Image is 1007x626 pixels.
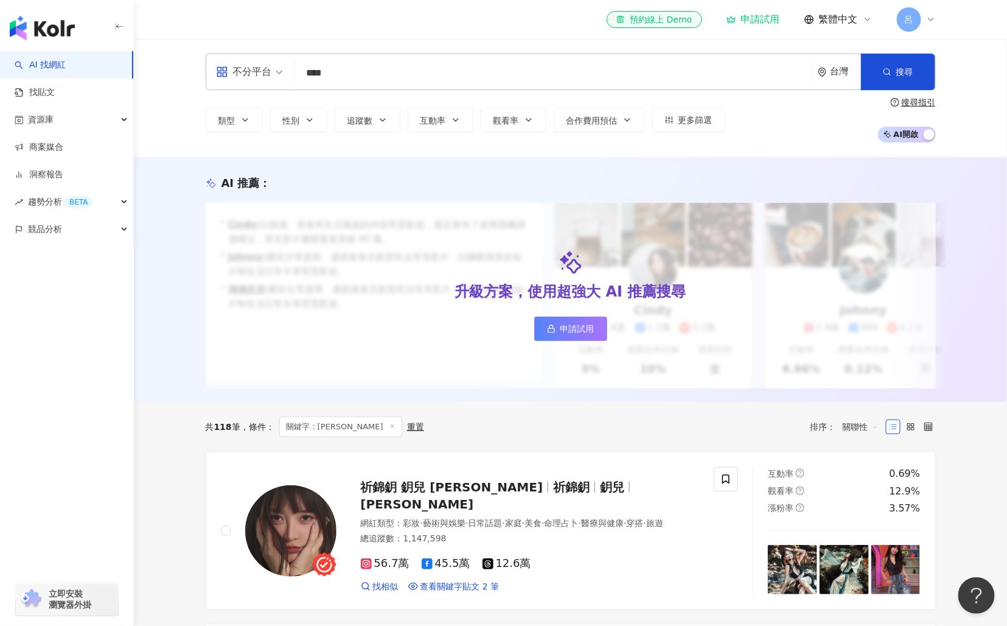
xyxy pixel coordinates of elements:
[240,422,274,432] span: 條件 ：
[861,54,935,90] button: 搜尋
[819,13,858,26] span: 繁體中文
[727,13,780,26] a: 申請試用
[206,452,936,610] a: KOL Avatar祈錦鈅 鈅兒 [PERSON_NAME]祈錦鈅鈅兒[PERSON_NAME]網紅類型：彩妝·藝術與娛樂·日常話題·家庭·美食·命理占卜·醫療與健康·穿搭·旅遊總追蹤數：1,1...
[616,13,692,26] div: 預約線上 Demo
[796,504,804,512] span: question-circle
[465,518,468,528] span: ·
[15,198,23,206] span: rise
[481,108,546,132] button: 觀看率
[843,417,879,437] span: 關聯性
[335,108,400,132] button: 追蹤數
[28,216,62,243] span: 競品分析
[810,417,886,437] div: 排序：
[283,116,300,125] span: 性別
[28,106,54,133] span: 資源庫
[542,518,544,528] span: ·
[644,518,646,528] span: ·
[483,557,531,570] span: 12.6萬
[15,59,66,71] a: searchAI 找網紅
[373,581,399,593] span: 找相似
[522,518,524,528] span: ·
[902,97,936,107] div: 搜尋指引
[16,583,118,616] a: chrome extension立即安裝 瀏覽器外掛
[206,108,263,132] button: 類型
[214,422,232,432] span: 118
[566,116,618,125] span: 合作費用預估
[554,108,645,132] button: 合作費用預估
[768,503,793,513] span: 漲粉率
[468,518,502,528] span: 日常話題
[19,589,43,609] img: chrome extension
[361,518,700,530] div: 網紅類型 ：
[216,62,272,82] div: 不分平台
[245,485,336,577] img: KOL Avatar
[407,422,424,432] div: 重置
[524,518,542,528] span: 美食
[347,116,373,125] span: 追蹤數
[361,480,543,494] span: 祈錦鈅 鈅兒 [PERSON_NAME]
[534,317,607,341] a: 申請試用
[49,588,91,610] span: 立即安裝 瀏覽器外掛
[361,557,409,570] span: 56.7萬
[646,518,663,528] span: 旅遊
[831,66,861,77] div: 台灣
[891,98,899,107] span: question-circle
[493,116,519,125] span: 觀看率
[958,577,995,614] iframe: Help Scout Beacon - Open
[905,13,913,26] span: 呂
[279,417,402,437] span: 關鍵字：[PERSON_NAME]
[15,141,63,153] a: 商案媒合
[505,518,522,528] span: 家庭
[403,518,420,528] span: 彩妝
[627,518,644,528] span: 穿搭
[607,11,702,28] a: 預約線上 Demo
[15,86,55,99] a: 找貼文
[581,518,624,528] span: 醫療與健康
[420,518,423,528] span: ·
[796,487,804,495] span: question-circle
[216,66,228,78] span: appstore
[420,116,446,125] span: 互動率
[579,518,581,528] span: ·
[820,545,869,594] img: post-image
[28,188,92,216] span: 趨勢分析
[560,324,594,334] span: 申請試用
[361,497,474,512] span: [PERSON_NAME]
[890,502,921,515] div: 3.57%
[408,581,500,593] a: 查看關鍵字貼文 2 筆
[652,108,725,132] button: 更多篩選
[420,581,500,593] span: 查看關鍵字貼文 2 筆
[221,175,271,191] div: AI 推薦 ：
[553,480,590,494] span: 祈錦鈅
[796,469,804,477] span: question-circle
[361,581,399,593] a: 找相似
[218,116,235,125] span: 類型
[10,16,75,40] img: logo
[422,557,470,570] span: 45.5萬
[408,108,473,132] button: 互動率
[678,115,713,125] span: 更多篩選
[545,518,579,528] span: 命理占卜
[15,169,63,181] a: 洞察報告
[624,518,626,528] span: ·
[270,108,327,132] button: 性別
[600,480,624,494] span: 鈅兒
[361,533,700,545] div: 總追蹤數 ： 1,147,598
[890,485,921,498] div: 12.9%
[768,486,793,496] span: 觀看率
[64,196,92,208] div: BETA
[768,469,793,479] span: 互動率
[206,422,240,432] div: 共 筆
[455,282,686,303] div: 升級方案，使用超強大 AI 推薦搜尋
[890,467,921,480] div: 0.69%
[818,68,827,77] span: environment
[871,545,921,594] img: post-image
[768,545,817,594] img: post-image
[896,67,913,77] span: 搜尋
[423,518,465,528] span: 藝術與娛樂
[502,518,504,528] span: ·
